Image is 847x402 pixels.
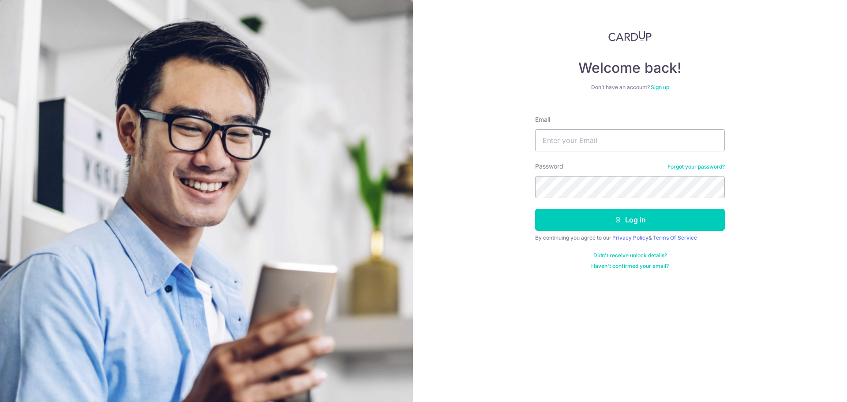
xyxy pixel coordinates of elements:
[612,234,648,241] a: Privacy Policy
[535,209,725,231] button: Log in
[593,252,667,259] a: Didn't receive unlock details?
[535,84,725,91] div: Don’t have an account?
[651,84,669,90] a: Sign up
[535,234,725,241] div: By continuing you agree to our &
[535,115,550,124] label: Email
[653,234,697,241] a: Terms Of Service
[535,129,725,151] input: Enter your Email
[535,162,563,171] label: Password
[667,163,725,170] a: Forgot your password?
[591,263,669,270] a: Haven't confirmed your email?
[608,31,652,41] img: CardUp Logo
[535,59,725,77] h4: Welcome back!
